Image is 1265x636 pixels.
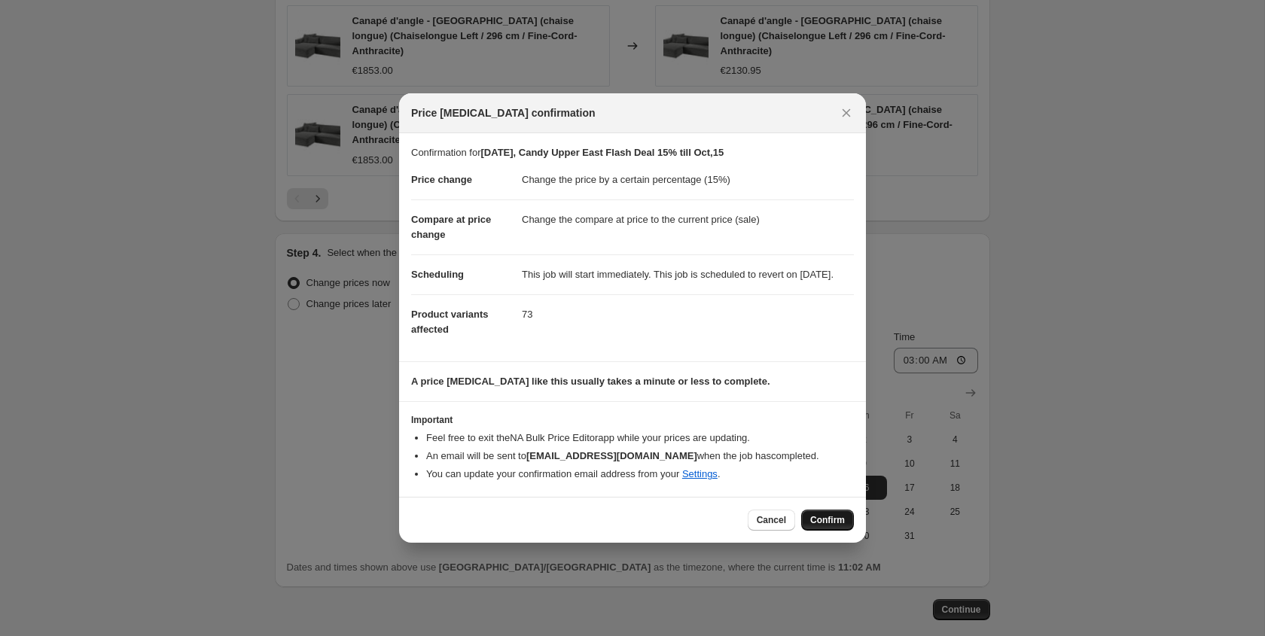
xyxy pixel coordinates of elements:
[411,376,770,387] b: A price [MEDICAL_DATA] like this usually takes a minute or less to complete.
[411,174,472,185] span: Price change
[682,468,718,479] a: Settings
[426,449,854,464] li: An email will be sent to when the job has completed .
[426,467,854,482] li: You can update your confirmation email address from your .
[748,510,795,531] button: Cancel
[522,160,854,199] dd: Change the price by a certain percentage (15%)
[522,294,854,334] dd: 73
[426,431,854,446] li: Feel free to exit the NA Bulk Price Editor app while your prices are updating.
[480,147,724,158] b: [DATE], Candy Upper East Flash Deal 15% till Oct,15
[411,309,489,335] span: Product variants affected
[522,254,854,294] dd: This job will start immediately. This job is scheduled to revert on [DATE].
[522,199,854,239] dd: Change the compare at price to the current price (sale)
[836,102,857,123] button: Close
[526,450,697,461] b: [EMAIL_ADDRESS][DOMAIN_NAME]
[411,414,854,426] h3: Important
[801,510,854,531] button: Confirm
[411,214,491,240] span: Compare at price change
[411,145,854,160] p: Confirmation for
[411,105,596,120] span: Price [MEDICAL_DATA] confirmation
[810,514,845,526] span: Confirm
[757,514,786,526] span: Cancel
[411,269,464,280] span: Scheduling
